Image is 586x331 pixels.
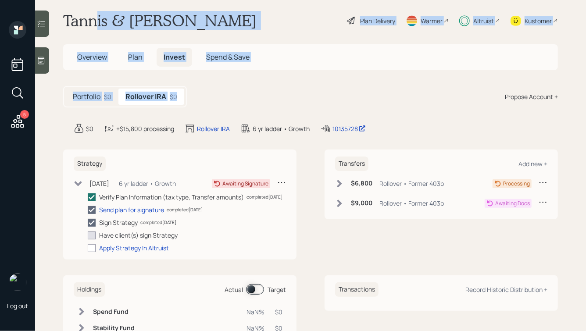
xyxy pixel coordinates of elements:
div: [DATE] [89,179,109,188]
div: Sign Strategy [99,218,138,227]
div: $0 [275,307,282,317]
div: Apply Strategy In Altruist [99,243,169,253]
div: Log out [7,302,28,310]
div: Awaiting Docs [495,199,530,207]
div: Rollover • Former 403b [379,179,444,188]
div: +$15,800 processing [116,124,174,133]
div: Rollover IRA [197,124,230,133]
div: Have client(s) sign Strategy [99,231,178,240]
h6: Strategy [74,157,106,171]
div: Warmer [421,16,443,25]
span: Spend & Save [206,52,250,62]
div: Add new + [518,160,547,168]
h6: Holdings [74,282,105,297]
div: Verify Plan Information (tax type, Transfer amounts) [99,192,244,202]
div: 10135728 [332,124,366,133]
div: Kustomer [525,16,552,25]
h6: Transactions [335,282,379,297]
h6: Spend Fund [93,308,135,316]
img: hunter_neumayer.jpg [9,274,26,291]
div: Rollover • Former 403b [379,199,444,208]
div: 6 yr ladder • Growth [119,179,176,188]
div: completed [DATE] [140,219,176,226]
span: Overview [77,52,107,62]
div: Altruist [473,16,494,25]
div: Propose Account + [505,92,558,101]
div: $0 [170,92,177,101]
div: Send plan for signature [99,205,164,214]
h6: $9,000 [351,199,372,207]
div: Plan Delivery [360,16,395,25]
div: $0 [104,92,111,101]
div: Record Historic Distribution + [465,285,547,294]
h5: Portfolio [73,93,100,101]
div: Actual [225,285,243,294]
div: 6 yr ladder • Growth [253,124,310,133]
div: completed [DATE] [167,206,203,213]
h1: Tannis & [PERSON_NAME] [63,11,257,30]
span: Plan [128,52,143,62]
div: NaN% [247,307,264,317]
div: Awaiting Signature [222,180,268,188]
div: completed [DATE] [247,194,282,200]
h6: $6,800 [351,180,372,187]
h5: Rollover IRA [125,93,166,101]
span: Invest [164,52,185,62]
div: Target [268,285,286,294]
h6: Transfers [335,157,368,171]
div: $0 [86,124,93,133]
div: Processing [503,180,530,188]
div: 5 [20,110,29,119]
